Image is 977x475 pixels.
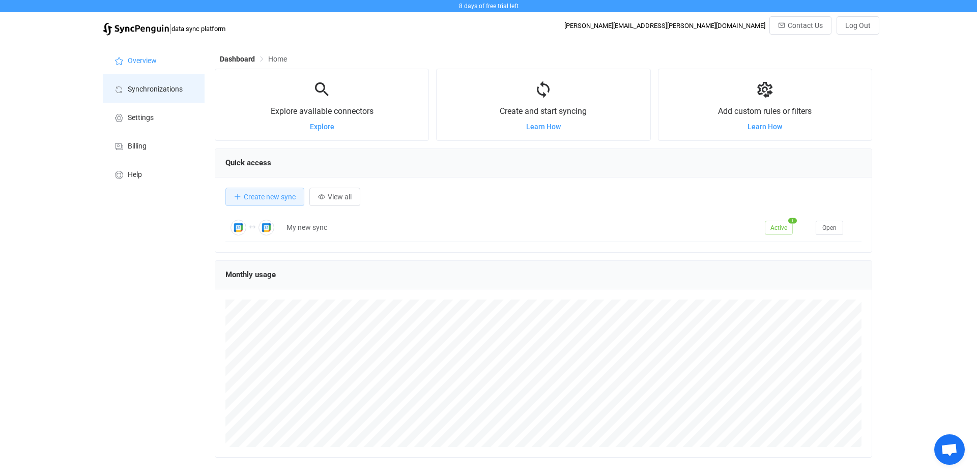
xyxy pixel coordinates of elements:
span: Log Out [845,21,871,29]
img: Google Calendar Meetings [231,220,246,235]
img: syncpenguin.svg [103,23,169,36]
button: Log Out [837,16,879,35]
a: Explore [310,123,334,131]
img: Google Calendar Meetings [258,220,274,235]
button: Create new sync [225,188,304,206]
span: Add custom rules or filters [718,106,812,116]
a: Settings [103,103,205,131]
a: Open [816,223,843,231]
span: Explore available connectors [271,106,373,116]
span: Settings [128,114,154,122]
div: [PERSON_NAME][EMAIL_ADDRESS][PERSON_NAME][DOMAIN_NAME] [564,22,765,29]
span: Synchronizations [128,85,183,94]
span: | [169,21,171,36]
span: View all [328,193,352,201]
a: Billing [103,131,205,160]
span: Active [765,221,793,235]
span: Home [268,55,287,63]
div: Open chat [934,434,965,465]
button: Contact Us [769,16,831,35]
div: My new sync [281,222,760,233]
span: Quick access [225,158,271,167]
a: Learn How [526,123,561,131]
span: Contact Us [788,21,823,29]
span: Billing [128,142,147,151]
a: Help [103,160,205,188]
button: Open [816,221,843,235]
button: View all [309,188,360,206]
span: data sync platform [171,25,225,33]
span: Help [128,171,142,179]
span: 1 [788,218,797,223]
span: Overview [128,57,157,65]
a: Synchronizations [103,74,205,103]
span: Open [822,224,837,231]
span: Create and start syncing [500,106,587,116]
span: Monthly usage [225,270,276,279]
a: Overview [103,46,205,74]
span: 8 days of free trial left [459,3,519,10]
div: Breadcrumb [220,55,287,63]
a: Learn How [748,123,782,131]
span: Create new sync [244,193,296,201]
span: Dashboard [220,55,255,63]
a: |data sync platform [103,21,225,36]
